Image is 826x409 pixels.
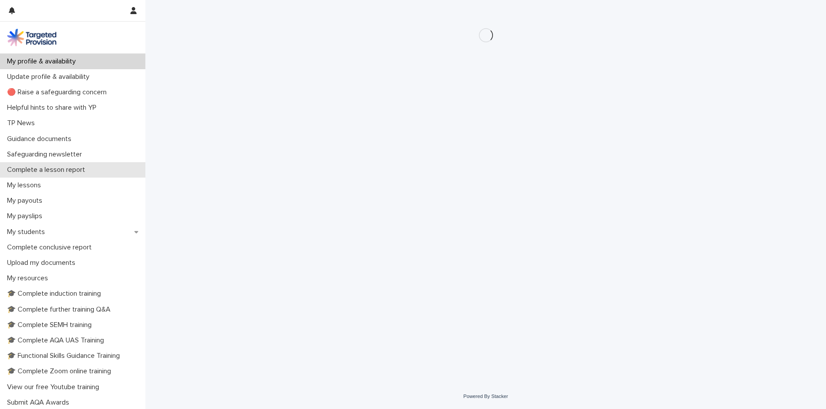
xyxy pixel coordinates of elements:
p: Safeguarding newsletter [4,150,89,159]
p: TP News [4,119,42,127]
p: Submit AQA Awards [4,398,76,407]
p: 🔴 Raise a safeguarding concern [4,88,114,97]
p: 🎓 Complete Zoom online training [4,367,118,376]
p: 🎓 Complete SEMH training [4,321,99,329]
p: View our free Youtube training [4,383,106,391]
p: My profile & availability [4,57,83,66]
a: Powered By Stacker [463,394,508,399]
p: 🎓 Complete induction training [4,290,108,298]
p: Guidance documents [4,135,78,143]
p: My payslips [4,212,49,220]
p: Complete a lesson report [4,166,92,174]
img: M5nRWzHhSzIhMunXDL62 [7,29,56,46]
p: My resources [4,274,55,283]
p: Helpful hints to share with YP [4,104,104,112]
p: My students [4,228,52,236]
p: 🎓 Functional Skills Guidance Training [4,352,127,360]
p: 🎓 Complete further training Q&A [4,305,118,314]
p: Upload my documents [4,259,82,267]
p: Complete conclusive report [4,243,99,252]
p: 🎓 Complete AQA UAS Training [4,336,111,345]
p: Update profile & availability [4,73,96,81]
p: My lessons [4,181,48,190]
p: My payouts [4,197,49,205]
